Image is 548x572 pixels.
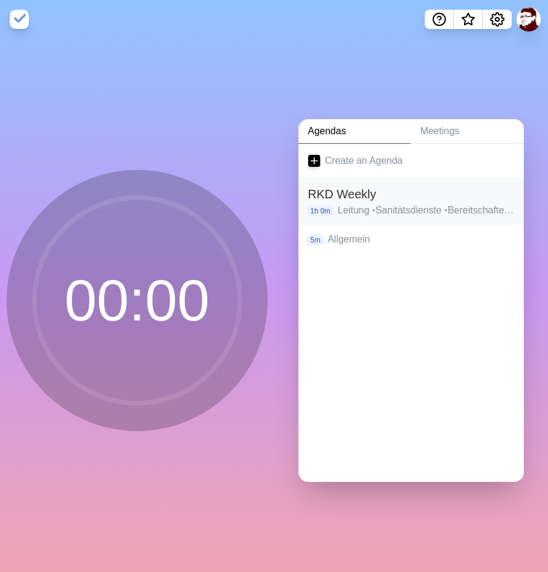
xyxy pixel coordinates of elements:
[308,185,515,203] h2: RKD Weekly
[10,10,29,29] img: timeblocks logo
[306,206,335,216] p: 1h 0m
[425,10,454,29] button: Help
[327,232,514,247] p: Allgemein
[454,10,483,29] button: What’s new
[338,203,514,218] p: Leitung Sanitätsdienste Bereitschaften KatSchutz/Fahrzeuge Ausbildung Finanzen Sonstiges
[410,119,524,144] a: Meetings
[483,10,512,29] button: Settings
[298,119,411,144] a: Agendas
[444,205,448,215] span: •
[306,235,326,245] p: 5m
[372,205,376,215] span: •
[298,144,524,178] a: Create an Agenda
[512,205,516,215] span: •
